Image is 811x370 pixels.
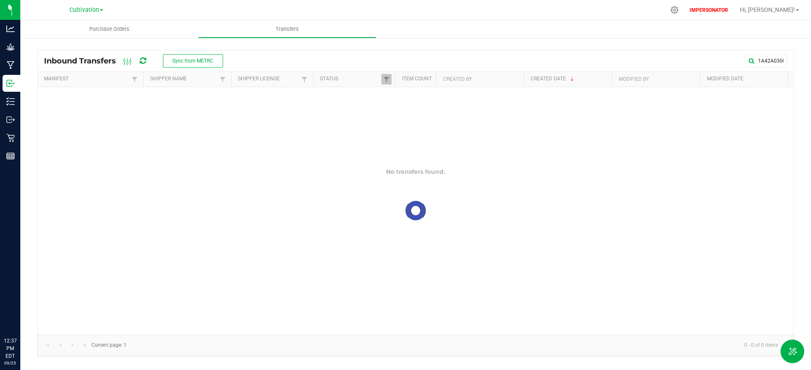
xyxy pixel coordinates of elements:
[163,54,223,68] button: Sync from METRC
[69,6,99,14] span: Cultivation
[132,338,785,352] kendo-pager-info: 0 - 0 of 0 items
[198,20,376,38] a: Transfers
[6,61,15,69] inline-svg: Manufacturing
[6,43,15,51] inline-svg: Grow
[78,25,141,33] span: Purchase Orders
[6,79,15,88] inline-svg: Inbound
[6,152,15,160] inline-svg: Reports
[4,360,17,366] p: 09/25
[745,55,787,67] input: Search
[20,20,198,38] a: Purchase Orders
[569,76,576,82] span: Sortable
[44,54,229,68] div: Inbound Transfers
[320,76,381,82] a: StatusSortable
[264,25,310,33] span: Transfers
[436,72,524,87] th: Created By
[150,76,218,82] a: Shipper NameSortable
[218,74,228,85] a: Filter
[6,97,15,106] inline-svg: Inventory
[38,334,794,356] kendo-pager: Current page: 1
[44,76,130,82] a: ManifestSortable
[669,6,680,14] div: Manage settings
[402,76,433,82] a: Item CountSortable
[531,76,609,82] a: Created DateSortable
[740,6,795,13] span: Hi, [PERSON_NAME]!
[612,72,700,87] th: Modified By
[130,74,140,85] a: Filter
[172,58,213,64] span: Sync from METRC
[299,74,309,85] a: Filter
[781,340,804,363] button: Toggle Menu
[6,25,15,33] inline-svg: Analytics
[686,6,731,14] p: IMPERSONATOR
[4,337,17,360] p: 12:37 PM EDT
[6,134,15,142] inline-svg: Retail
[6,115,15,124] inline-svg: Outbound
[707,76,785,82] a: Modified DateSortable
[381,74,392,85] a: Filter
[238,76,299,82] a: Shipper LicenseSortable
